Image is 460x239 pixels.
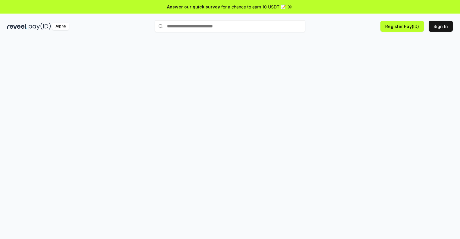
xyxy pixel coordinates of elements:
[167,4,220,10] span: Answer our quick survey
[429,21,453,32] button: Sign In
[29,23,51,30] img: pay_id
[221,4,286,10] span: for a chance to earn 10 USDT 📝
[52,23,69,30] div: Alpha
[7,23,27,30] img: reveel_dark
[380,21,424,32] button: Register Pay(ID)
